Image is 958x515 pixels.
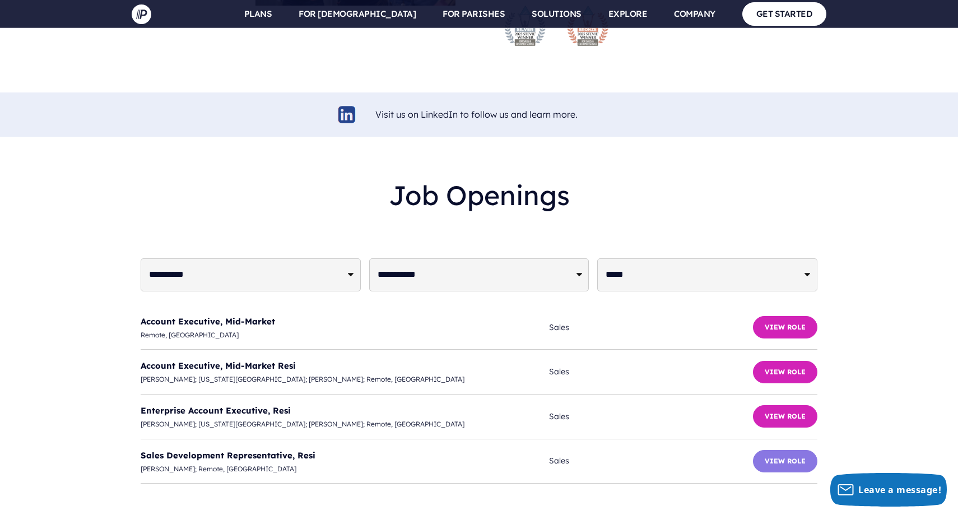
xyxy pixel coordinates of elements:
[141,316,275,327] a: Account Executive, Mid-Market
[141,329,549,341] span: Remote, [GEOGRAPHIC_DATA]
[141,360,296,371] a: Account Executive, Mid-Market Resi
[549,454,753,468] span: Sales
[141,170,817,220] h2: Job Openings
[141,450,315,461] a: Sales Development Representative, Resi
[337,104,357,125] img: linkedin-logo
[141,373,549,386] span: [PERSON_NAME]; [US_STATE][GEOGRAPHIC_DATA]; [PERSON_NAME]; Remote, [GEOGRAPHIC_DATA]
[549,365,753,379] span: Sales
[753,361,817,383] button: View Role
[858,484,941,496] span: Leave a message!
[830,473,947,507] button: Leave a message!
[141,463,549,475] span: [PERSON_NAME]; Remote, [GEOGRAPHIC_DATA]
[375,109,578,120] a: Visit us on LinkedIn to follow us and learn more.
[753,405,817,428] button: View Role
[141,418,549,430] span: [PERSON_NAME]; [US_STATE][GEOGRAPHIC_DATA]; [PERSON_NAME]; Remote, [GEOGRAPHIC_DATA]
[549,321,753,335] span: Sales
[753,316,817,338] button: View Role
[753,450,817,472] button: View Role
[549,410,753,424] span: Sales
[742,2,827,25] a: GET STARTED
[141,405,291,416] a: Enterprise Account Executive, Resi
